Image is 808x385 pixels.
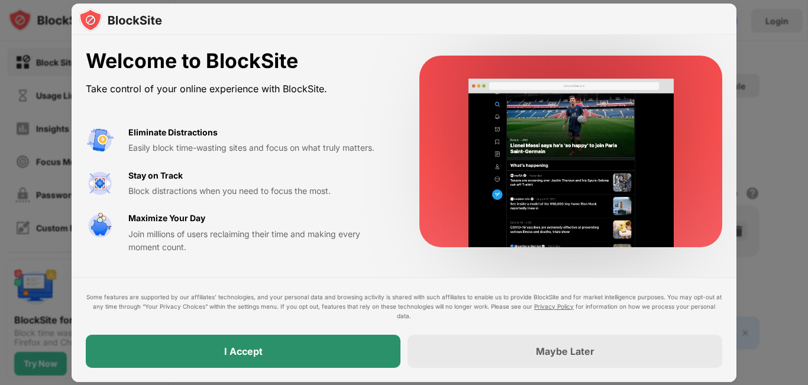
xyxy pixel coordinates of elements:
[86,49,391,73] div: Welcome to BlockSite
[86,126,114,154] img: value-avoid-distractions.svg
[86,169,114,198] img: value-focus.svg
[128,169,183,182] div: Stay on Track
[534,303,574,310] a: Privacy Policy
[224,345,263,357] div: I Accept
[128,126,218,139] div: Eliminate Distractions
[79,8,162,32] img: logo-blocksite.svg
[86,212,114,240] img: value-safe-time.svg
[86,80,391,98] div: Take control of your online experience with BlockSite.
[536,345,594,357] div: Maybe Later
[86,292,722,321] div: Some features are supported by our affiliates’ technologies, and your personal data and browsing ...
[128,141,391,154] div: Easily block time-wasting sites and focus on what truly matters.
[128,228,391,254] div: Join millions of users reclaiming their time and making every moment count.
[128,185,391,198] div: Block distractions when you need to focus the most.
[128,212,205,225] div: Maximize Your Day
